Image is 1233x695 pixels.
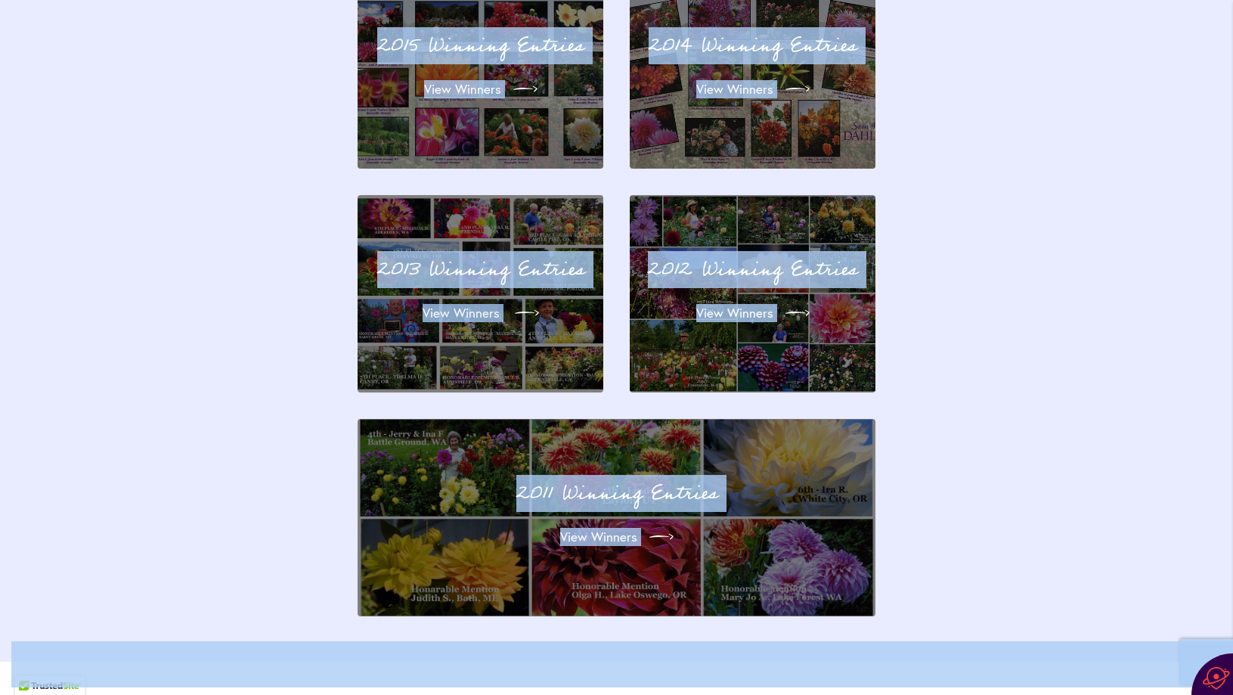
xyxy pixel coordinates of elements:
span: View Winners [423,304,500,322]
p: 2012 Winning Entries [648,254,857,286]
span: View Winners [424,80,501,98]
span: View Winners [560,528,637,546]
a: View Winners [410,292,551,334]
span: View Winners [696,80,773,98]
p: 2015 Winning Entries [376,30,585,62]
p: 2013 Winning Entries [376,254,585,286]
p: 2014 Winning Entries [648,30,857,62]
span: View Winners [696,304,773,322]
p: 2011 Winning Entries [376,478,857,510]
a: View Winners [412,68,550,110]
a: View Winners [684,68,822,110]
a: View Winners [548,516,686,558]
a: View Winners [684,292,822,334]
